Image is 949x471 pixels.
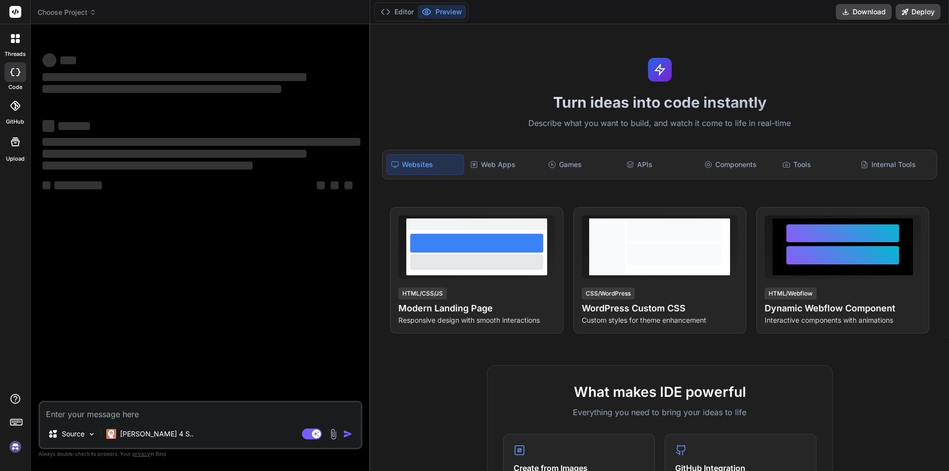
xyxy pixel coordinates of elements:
p: Always double-check its answers. Your in Bind [39,449,362,459]
label: Upload [6,155,25,163]
span: ‌ [43,150,306,158]
img: Claude 4 Sonnet [106,429,116,439]
p: Custom styles for theme enhancement [582,315,738,325]
img: icon [343,429,353,439]
div: APIs [622,154,698,175]
div: Tools [778,154,855,175]
div: HTML/CSS/JS [398,288,447,300]
div: CSS/WordPress [582,288,635,300]
span: ‌ [43,85,281,93]
h4: Modern Landing Page [398,301,555,315]
button: Deploy [896,4,941,20]
h2: What makes IDE powerful [503,382,817,402]
div: Games [544,154,620,175]
h1: Turn ideas into code instantly [376,93,943,111]
span: ‌ [43,73,306,81]
span: privacy [132,451,150,457]
p: Source [62,429,85,439]
img: Pick Models [87,430,96,438]
button: Download [836,4,892,20]
span: ‌ [43,138,360,146]
div: Websites [387,154,464,175]
div: Web Apps [466,154,542,175]
span: Choose Project [38,7,96,17]
span: ‌ [331,181,339,189]
div: HTML/Webflow [765,288,817,300]
span: ‌ [58,122,90,130]
img: attachment [328,428,339,440]
div: Components [700,154,776,175]
p: [PERSON_NAME] 4 S.. [120,429,194,439]
p: Everything you need to bring your ideas to life [503,406,817,418]
span: ‌ [43,162,253,170]
span: ‌ [43,53,56,67]
label: threads [4,50,26,58]
button: Editor [377,5,418,19]
span: ‌ [317,181,325,189]
span: ‌ [54,181,102,189]
img: signin [7,438,24,455]
h4: WordPress Custom CSS [582,301,738,315]
label: GitHub [6,118,24,126]
span: ‌ [60,56,76,64]
p: Describe what you want to build, and watch it come to life in real-time [376,117,943,130]
span: ‌ [345,181,352,189]
p: Interactive components with animations [765,315,921,325]
span: ‌ [43,120,54,132]
h4: Dynamic Webflow Component [765,301,921,315]
span: ‌ [43,181,50,189]
p: Responsive design with smooth interactions [398,315,555,325]
button: Preview [418,5,466,19]
label: code [8,83,22,91]
div: Internal Tools [857,154,933,175]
